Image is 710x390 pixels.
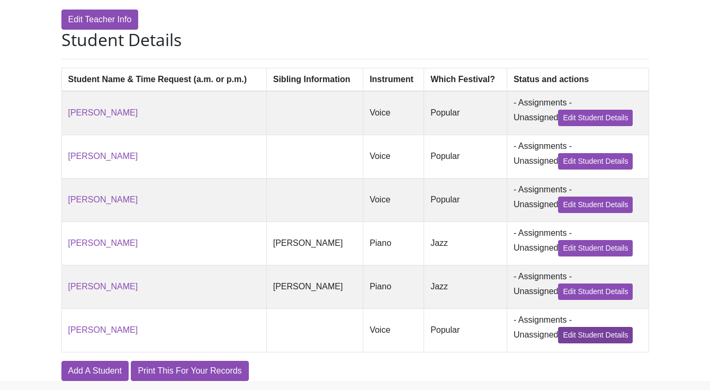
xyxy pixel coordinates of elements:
[61,68,266,91] th: Student Name & Time Request (a.m. or p.m.)
[424,68,507,91] th: Which Festival?
[61,361,129,381] a: Add A Student
[424,308,507,352] td: Popular
[424,91,507,135] td: Popular
[363,68,424,91] th: Instrument
[61,30,649,50] h2: Student Details
[266,265,363,308] td: [PERSON_NAME]
[507,91,649,135] td: - Assignments - Unassigned
[558,240,633,256] a: Edit Student Details
[558,110,633,126] a: Edit Student Details
[131,361,248,381] a: Print This For Your Records
[424,265,507,308] td: Jazz
[424,221,507,265] td: Jazz
[558,197,633,213] a: Edit Student Details
[363,135,424,178] td: Voice
[68,238,138,247] a: [PERSON_NAME]
[266,68,363,91] th: Sibling Information
[507,265,649,308] td: - Assignments - Unassigned
[507,135,649,178] td: - Assignments - Unassigned
[68,195,138,204] a: [PERSON_NAME]
[266,221,363,265] td: [PERSON_NAME]
[363,221,424,265] td: Piano
[363,308,424,352] td: Voice
[424,178,507,221] td: Popular
[558,283,633,300] a: Edit Student Details
[507,221,649,265] td: - Assignments - Unassigned
[363,178,424,221] td: Voice
[507,308,649,352] td: - Assignments - Unassigned
[68,108,138,117] a: [PERSON_NAME]
[507,178,649,221] td: - Assignments - Unassigned
[68,282,138,291] a: [PERSON_NAME]
[558,153,633,170] a: Edit Student Details
[363,91,424,135] td: Voice
[68,152,138,161] a: [PERSON_NAME]
[363,265,424,308] td: Piano
[61,10,139,30] a: Edit Teacher Info
[507,68,649,91] th: Status and actions
[424,135,507,178] td: Popular
[558,327,633,343] a: Edit Student Details
[68,325,138,334] a: [PERSON_NAME]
